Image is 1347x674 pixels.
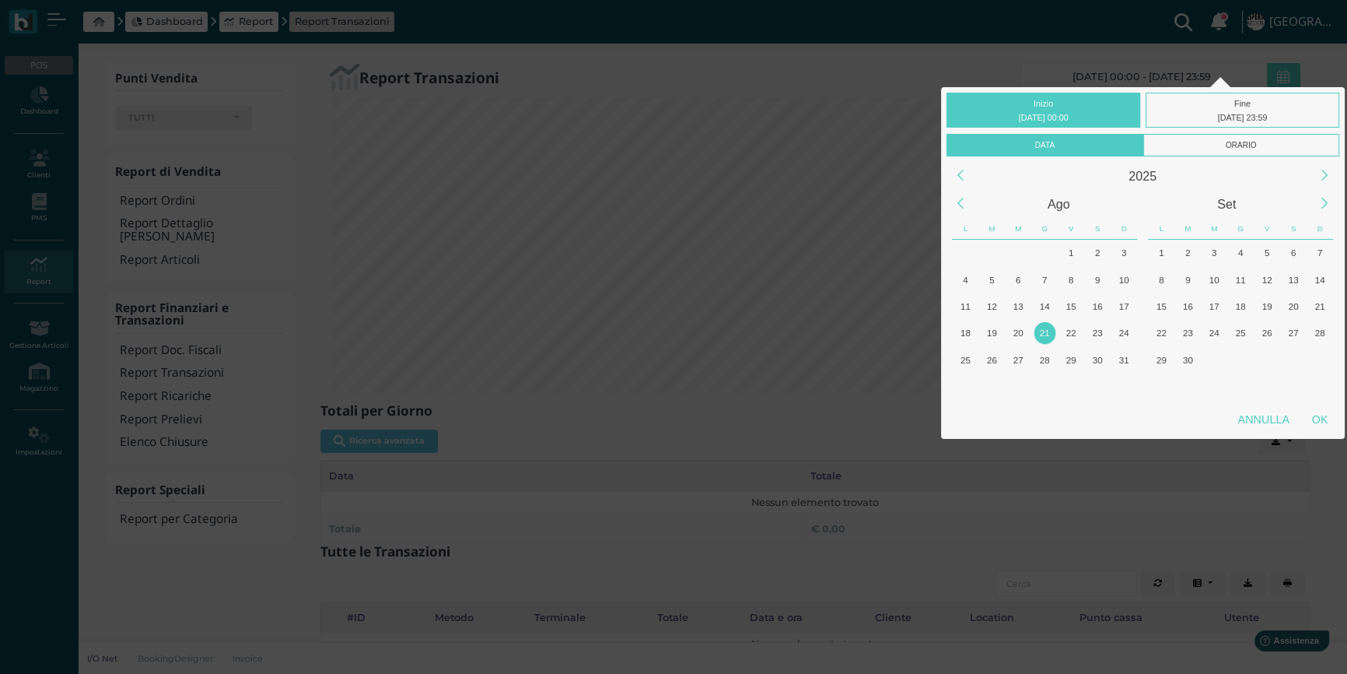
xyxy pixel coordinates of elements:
[1177,269,1198,290] div: 9
[1308,187,1342,220] div: Next Month
[952,374,978,400] div: Lunedì, Settembre 1
[1280,266,1307,293] div: Sabato, Settembre 13
[1307,293,1333,320] div: Domenica, Settembre 21
[1031,240,1058,266] div: Giovedì, Luglio 31
[1230,269,1251,290] div: 11
[1084,218,1111,240] div: Sabato
[1005,346,1031,373] div: Mercoledì, Agosto 27
[1058,374,1084,400] div: Venerdì, Settembre 5
[1307,346,1333,373] div: Domenica, Ottobre 5
[981,269,1002,290] div: 5
[1058,320,1084,346] div: Venerdì, Agosto 22
[1204,242,1225,263] div: 3
[1177,322,1198,343] div: 23
[1280,240,1307,266] div: Sabato, Settembre 6
[1254,293,1280,320] div: Venerdì, Settembre 19
[1201,346,1227,373] div: Mercoledì, Ottobre 1
[1148,320,1174,346] div: Lunedì, Settembre 22
[1008,296,1029,317] div: 13
[1280,293,1307,320] div: Sabato, Settembre 20
[1148,374,1174,400] div: Lunedì, Ottobre 6
[1254,374,1280,400] div: Venerdì, Ottobre 10
[46,12,103,24] span: Assistenza
[1151,296,1172,317] div: 15
[978,240,1005,266] div: Martedì, Luglio 29
[1084,240,1111,266] div: Sabato, Agosto 2
[1111,266,1137,293] div: Domenica, Agosto 10
[1148,266,1174,293] div: Lunedì, Settembre 8
[1148,346,1174,373] div: Lunedì, Settembre 29
[1008,349,1029,370] div: 27
[981,349,1002,370] div: 26
[1034,322,1055,343] div: 21
[974,190,1142,218] div: Agosto
[1005,293,1031,320] div: Mercoledì, Agosto 13
[1307,266,1333,293] div: Domenica, Settembre 14
[1061,322,1082,343] div: 22
[1204,322,1225,343] div: 24
[1151,322,1172,343] div: 22
[1111,320,1137,346] div: Domenica, Agosto 24
[1143,134,1339,156] div: Orario
[1008,269,1029,290] div: 6
[946,93,1140,128] div: Inizio
[1201,218,1227,240] div: Mercoledì
[1254,240,1280,266] div: Venerdì, Settembre 5
[1282,242,1303,263] div: 6
[1201,320,1227,346] div: Mercoledì, Settembre 24
[1113,322,1134,343] div: 24
[1086,242,1107,263] div: 2
[1111,218,1137,240] div: Domenica
[1005,374,1031,400] div: Mercoledì, Settembre 3
[1148,293,1174,320] div: Lunedì, Settembre 15
[952,218,978,240] div: Lunedì
[1201,293,1227,320] div: Mercoledì, Settembre 17
[1058,346,1084,373] div: Venerdì, Agosto 29
[1227,320,1254,346] div: Giovedì, Settembre 25
[1174,346,1201,373] div: Martedì, Settembre 30
[1254,218,1280,240] div: Venerdì
[1227,266,1254,293] div: Giovedì, Settembre 11
[1084,346,1111,373] div: Sabato, Agosto 30
[955,349,976,370] div: 25
[1084,374,1111,400] div: Sabato, Settembre 6
[952,240,978,266] div: Lunedì, Luglio 28
[1061,296,1082,317] div: 15
[1058,293,1084,320] div: Venerdì, Agosto 15
[1113,349,1134,370] div: 31
[1113,269,1134,290] div: 10
[1309,242,1330,263] div: 7
[1034,349,1055,370] div: 28
[1148,218,1174,240] div: Lunedì
[1227,218,1254,240] div: Giovedì
[1227,374,1254,400] div: Giovedì, Ottobre 9
[1151,269,1172,290] div: 8
[1204,296,1225,317] div: 17
[1086,296,1107,317] div: 16
[1226,405,1300,434] div: Annulla
[1151,349,1172,370] div: 29
[1111,240,1137,266] div: Domenica, Agosto 3
[1309,322,1330,343] div: 28
[1174,374,1201,400] div: Martedì, Ottobre 7
[1034,296,1055,317] div: 14
[1174,240,1201,266] div: Martedì, Settembre 2
[1151,242,1172,263] div: 1
[1204,269,1225,290] div: 10
[974,162,1310,190] div: 2025
[1031,293,1058,320] div: Giovedì, Agosto 14
[1008,322,1029,343] div: 20
[1005,266,1031,293] div: Mercoledì, Agosto 6
[1201,266,1227,293] div: Mercoledì, Settembre 10
[1086,322,1107,343] div: 23
[1174,320,1201,346] div: Martedì, Settembre 23
[1084,293,1111,320] div: Sabato, Agosto 16
[978,218,1005,240] div: Martedì
[1031,218,1058,240] div: Giovedì
[1031,374,1058,400] div: Giovedì, Settembre 4
[1254,266,1280,293] div: Venerdì, Settembre 12
[1058,240,1084,266] div: Venerdì, Agosto 1
[1307,320,1333,346] div: Domenica, Settembre 28
[1230,296,1251,317] div: 18
[1058,218,1084,240] div: Venerdì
